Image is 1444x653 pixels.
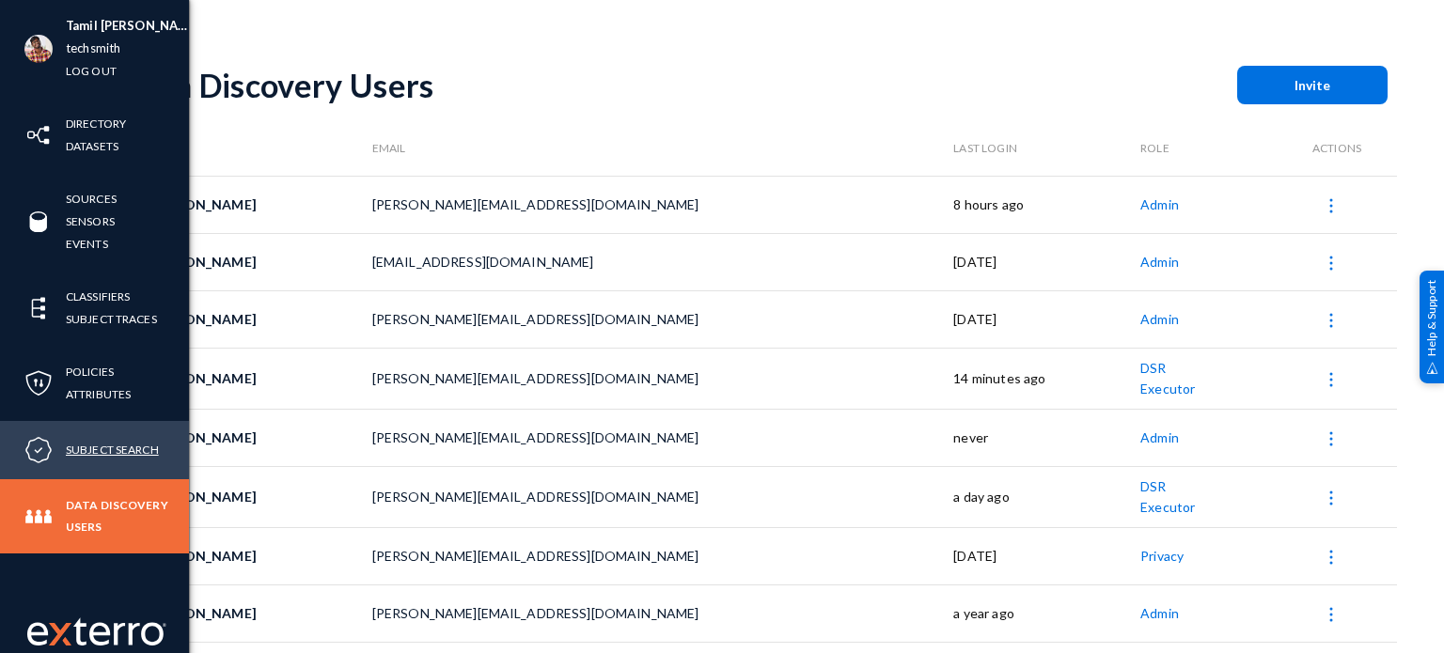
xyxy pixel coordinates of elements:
span: a day ago [953,489,1009,505]
span: [PERSON_NAME] [147,311,257,327]
img: icon-more.svg [1322,254,1341,272]
img: exterro-work-mark.svg [27,617,166,645]
img: icon-more.svg [1322,311,1341,330]
span: Admin [1140,252,1216,272]
span: [PERSON_NAME] [147,605,257,621]
span: [PERSON_NAME] [147,429,257,445]
img: icon-more.svg [1322,370,1341,389]
img: icon-compliance.svg [24,436,53,464]
span: [PERSON_NAME][EMAIL_ADDRESS][DOMAIN_NAME] [372,548,699,564]
a: Events [66,233,108,255]
span: [EMAIL_ADDRESS][DOMAIN_NAME] [372,254,594,270]
img: icon-inventory.svg [24,121,53,149]
span: [DATE] [953,311,997,327]
span: Admin [1140,603,1216,624]
span: [PERSON_NAME][EMAIL_ADDRESS][DOMAIN_NAME] [372,370,699,386]
a: Subject Traces [66,308,157,330]
span: [PERSON_NAME][EMAIL_ADDRESS][DOMAIN_NAME] [372,489,699,505]
img: ALV-UjVJMYzNMVnxb4E8quWGls4kx-DZphC8peZUXNcr1M0YvvPJXB0wNEoOmA-S-8Met-6-LGFcTSD-lHgSH7Jt33CF1gHt7... [24,35,53,63]
a: Datasets [66,135,118,157]
img: icon-elements.svg [24,294,53,322]
span: [PERSON_NAME] [147,489,257,505]
img: icon-more.svg [1322,605,1341,624]
div: Help & Support [1420,270,1444,382]
img: help_support.svg [1426,362,1438,374]
span: Invite [1295,77,1330,93]
th: Actions [1303,123,1397,176]
a: Log out [66,60,117,82]
img: icon-members.svg [24,503,53,531]
img: exterro-logo.svg [49,623,71,645]
span: [PERSON_NAME] [147,254,257,270]
span: [DATE] [953,548,997,564]
span: [PERSON_NAME][EMAIL_ADDRESS][DOMAIN_NAME] [372,605,699,621]
span: [DATE] [953,254,997,270]
button: Invite [1237,66,1388,104]
a: Classifiers [66,286,130,307]
a: techsmith [66,38,120,59]
span: Last Login [953,141,1017,155]
a: Data Discovery Users [66,494,189,537]
span: Admin [1140,309,1216,330]
span: a year ago [953,605,1014,621]
span: never [953,429,988,445]
span: DSR Executor [1140,358,1216,399]
a: Subject Search [66,439,159,460]
a: Sources [66,188,117,210]
span: [PERSON_NAME][EMAIL_ADDRESS][DOMAIN_NAME] [372,311,699,327]
span: 14 minutes ago [953,370,1045,386]
img: icon-more.svg [1322,429,1341,448]
span: [PERSON_NAME] [147,548,257,564]
div: Data Discovery Users [124,66,434,104]
img: icon-more.svg [1322,489,1341,507]
img: icon-policies.svg [24,369,53,397]
div: Name [133,142,353,156]
img: icon-sources.svg [24,208,53,236]
span: 8 hours ago [953,196,1024,212]
img: icon-more.svg [1322,196,1341,215]
li: Tamil [PERSON_NAME] [66,15,189,38]
a: Policies [66,361,114,382]
a: Attributes [66,383,131,405]
span: [PERSON_NAME][EMAIL_ADDRESS][DOMAIN_NAME] [372,429,699,445]
span: [PERSON_NAME] [147,370,257,386]
a: Sensors [66,210,115,232]
span: Admin [1140,428,1216,448]
span: Email [372,141,406,155]
span: Privacy [1140,546,1216,567]
a: Directory [66,113,126,134]
img: icon-more.svg [1322,548,1341,567]
span: [PERSON_NAME][EMAIL_ADDRESS][DOMAIN_NAME] [372,196,699,212]
span: Role [1140,141,1169,155]
span: DSR Executor [1140,476,1216,518]
span: [PERSON_NAME] [147,196,257,212]
span: Admin [1140,194,1216,215]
